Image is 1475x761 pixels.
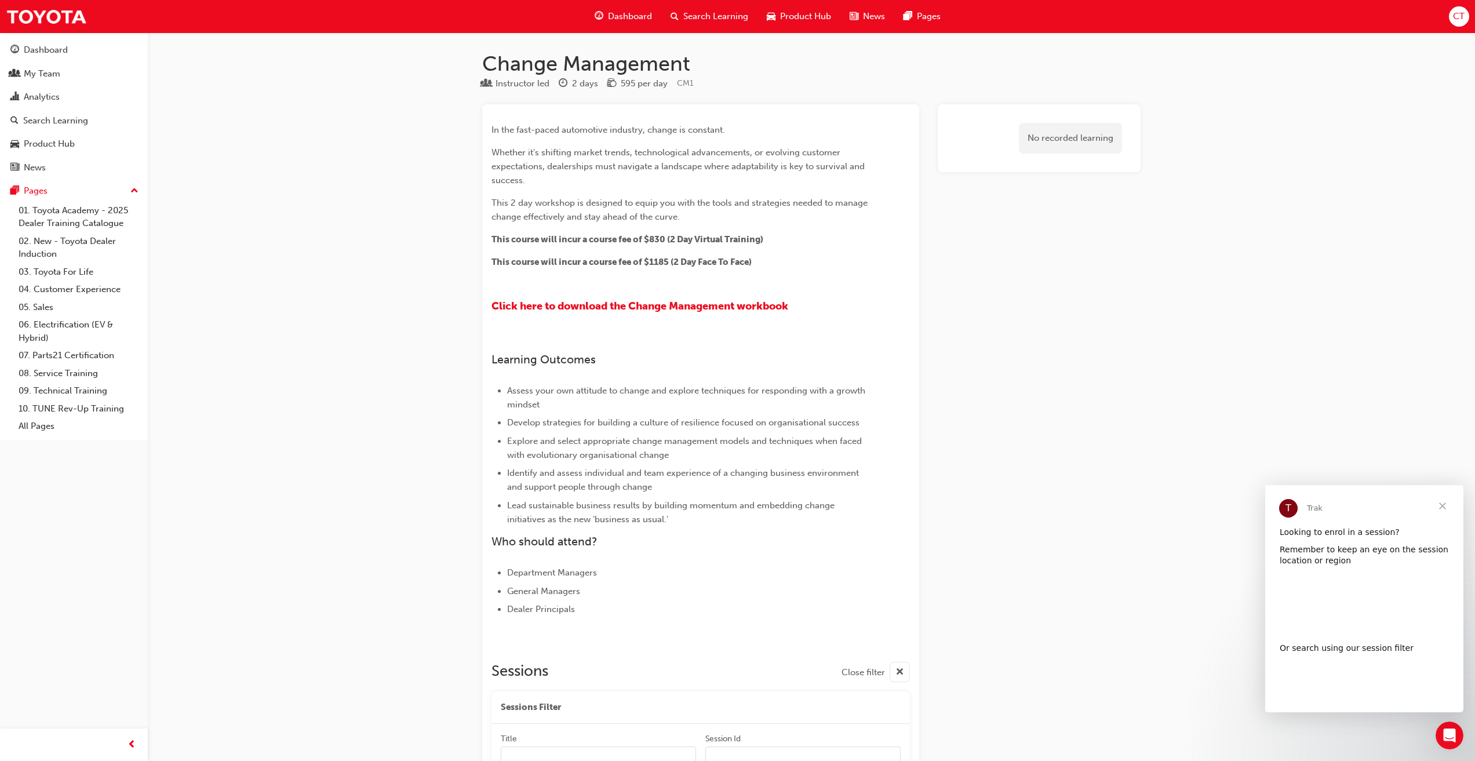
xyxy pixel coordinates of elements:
button: Pages [5,180,143,202]
h1: Change Management [482,51,1141,77]
span: Whether it's shifting market trends, technological advancements, or evolving customer expectation... [491,147,867,185]
button: Close filter [842,662,910,682]
div: Session Id [705,733,741,745]
div: 595 per day [621,77,668,90]
span: In the fast-paced automotive industry, change is constant. [491,125,725,135]
span: Pages [917,10,941,23]
a: 01. Toyota Academy - 2025 Dealer Training Catalogue [14,202,143,232]
span: pages-icon [904,9,912,24]
span: News [863,10,885,23]
a: Dashboard [5,39,143,61]
iframe: Intercom live chat [1436,722,1463,749]
span: up-icon [130,184,139,199]
div: Type [482,77,549,91]
span: General Managers [507,586,580,596]
span: Learning resource code [677,78,694,88]
a: 06. Electrification (EV & Hybrid) [14,316,143,347]
a: 09. Technical Training [14,382,143,400]
a: 03. Toyota For Life [14,263,143,281]
div: Title [501,733,517,745]
a: guage-iconDashboard [585,5,661,28]
h2: Sessions [491,662,548,682]
a: Click here to download the Change Management workbook [491,300,788,312]
div: Price [607,77,668,91]
span: people-icon [10,69,19,79]
span: money-icon [607,79,616,89]
span: search-icon [10,116,19,126]
span: news-icon [10,163,19,173]
span: car-icon [767,9,775,24]
span: cross-icon [895,665,904,680]
div: 2 days [572,77,598,90]
span: Search Learning [683,10,748,23]
span: Develop strategies for building a culture of resilience focused on organisational success [507,417,859,428]
span: This course will incur a course fee of $830 (2 Day Virtual Training) [491,234,763,245]
a: 08. Service Training [14,365,143,383]
div: Analytics [24,90,60,104]
span: This 2 day workshop is designed to equip you with the tools and strategies needed to manage chang... [491,198,870,222]
span: Who should attend? [491,535,598,548]
img: Trak [6,3,87,30]
a: news-iconNews [840,5,894,28]
span: news-icon [850,9,858,24]
a: Search Learning [5,110,143,132]
span: Learning Outcomes [491,353,596,366]
div: Dashboard [24,43,68,57]
span: Dealer Principals [507,604,575,614]
div: Duration [559,77,598,91]
a: 04. Customer Experience [14,281,143,298]
span: Close filter [842,666,885,679]
span: Product Hub [780,10,831,23]
div: Search Learning [23,114,88,128]
a: pages-iconPages [894,5,950,28]
div: My Team [24,67,60,81]
a: car-iconProduct Hub [757,5,840,28]
span: Dashboard [608,10,652,23]
a: Analytics [5,86,143,108]
span: chart-icon [10,92,19,103]
div: Instructor led [496,77,549,90]
span: learningResourceType_INSTRUCTOR_LED-icon [482,79,491,89]
a: Product Hub [5,133,143,155]
span: car-icon [10,139,19,150]
a: search-iconSearch Learning [661,5,757,28]
span: search-icon [671,9,679,24]
span: guage-icon [10,45,19,56]
span: Assess your own attitude to change and explore techniques for responding with a growth mindset [507,385,868,410]
span: guage-icon [595,9,603,24]
span: clock-icon [559,79,567,89]
span: Lead sustainable business results by building momentum and embedding change initiatives as the ne... [507,500,837,525]
span: prev-icon [128,738,136,752]
a: 07. Parts21 Certification [14,347,143,365]
button: DashboardMy TeamAnalyticsSearch LearningProduct HubNews [5,37,143,180]
span: pages-icon [10,186,19,196]
span: CT [1453,10,1465,23]
div: Pages [24,184,48,198]
span: Explore and select appropriate change management models and techniques when faced with evolutiona... [507,436,864,460]
a: News [5,157,143,179]
a: 05. Sales [14,298,143,316]
a: My Team [5,63,143,85]
span: Sessions Filter [501,701,561,714]
div: No recorded learning [1019,123,1122,154]
div: News [24,161,46,174]
iframe: Intercom live chat message [1265,485,1463,712]
span: This course will incur a course fee of $1185 (2 Day Face To Face) [491,257,752,267]
button: CT [1449,6,1469,27]
div: Product Hub [24,137,75,151]
span: Department Managers [507,567,597,578]
a: All Pages [14,417,143,435]
a: 10. TUNE Rev-Up Training [14,400,143,418]
a: 02. New - Toyota Dealer Induction [14,232,143,263]
span: Identify and assess individual and team experience of a changing business environment and support... [507,468,861,492]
